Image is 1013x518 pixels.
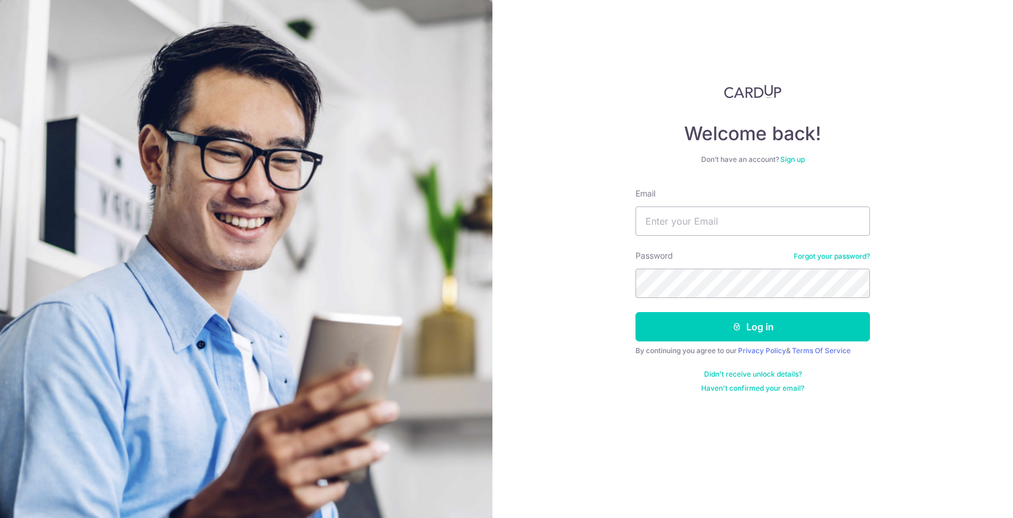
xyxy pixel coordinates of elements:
[635,122,870,145] h4: Welcome back!
[704,370,802,379] a: Didn't receive unlock details?
[635,312,870,341] button: Log in
[792,346,851,355] a: Terms Of Service
[738,346,786,355] a: Privacy Policy
[701,384,804,393] a: Haven't confirmed your email?
[635,206,870,236] input: Enter your Email
[635,188,655,199] label: Email
[635,155,870,164] div: Don’t have an account?
[724,84,781,99] img: CardUp Logo
[635,250,673,262] label: Password
[794,252,870,261] a: Forgot your password?
[780,155,805,164] a: Sign up
[635,346,870,356] div: By continuing you agree to our &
